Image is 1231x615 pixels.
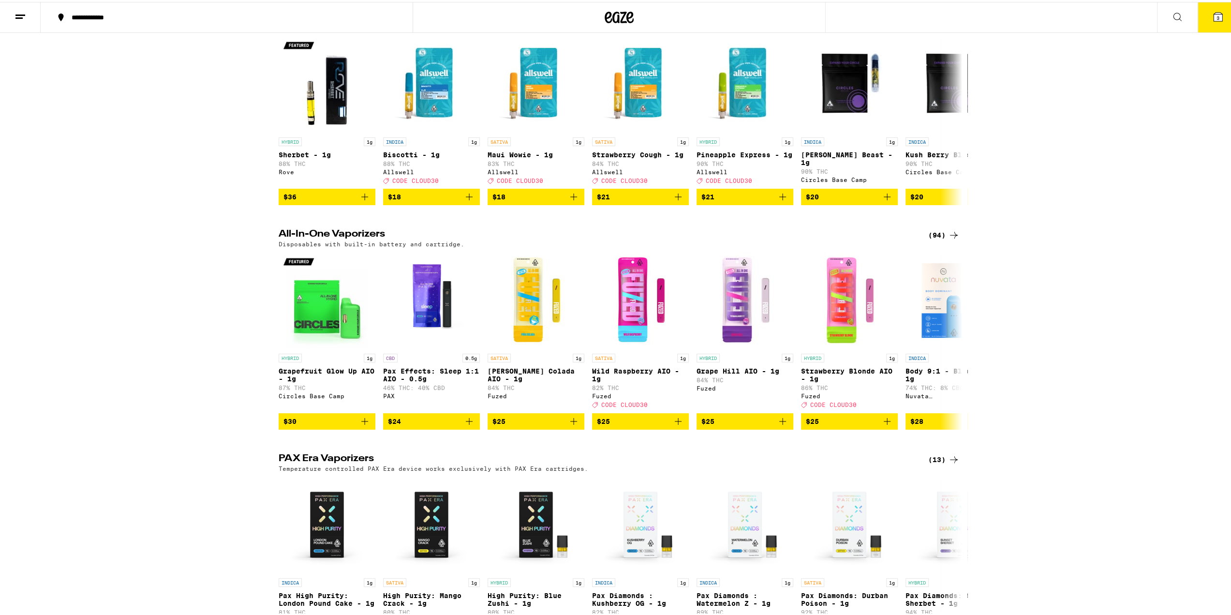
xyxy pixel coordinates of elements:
a: Open page for Berry Beast - 1g from Circles Base Camp [801,34,898,187]
p: High Purity: Mango Crack - 1g [383,590,480,605]
h2: PAX Era Vaporizers [279,452,912,464]
p: 83% THC [488,159,584,165]
p: 1g [886,576,898,585]
p: Pineapple Express - 1g [697,149,793,157]
p: [PERSON_NAME] Colada AIO - 1g [488,365,584,381]
img: PAX - Pax Diamonds: Durban Poison - 1g [801,475,898,571]
button: Add to bag [905,187,1002,203]
img: Circles Base Camp - Kush Berry Bliss - 1g [905,34,1002,131]
p: Maui Wowie - 1g [488,149,584,157]
img: Fuzed - Strawberry Blonde AIO - 1g [801,250,898,347]
p: Pax High Purity: London Pound Cake - 1g [279,590,375,605]
div: Nuvata ([GEOGRAPHIC_DATA]) [905,391,1002,397]
span: $25 [492,416,505,423]
p: Pax Effects: Sleep 1:1 AIO - 0.5g [383,365,480,381]
p: 84% THC [592,159,689,165]
span: CODE CLOUD30 [810,400,857,406]
p: 90% THC [801,166,898,173]
p: INDICA [905,135,929,144]
p: HYBRID [279,135,302,144]
p: 80% THC [383,607,480,614]
p: 0.5g [462,352,480,360]
p: Strawberry Blonde AIO - 1g [801,365,898,381]
img: Fuzed - Pina Colada AIO - 1g [488,250,584,347]
button: Add to bag [905,411,1002,428]
img: Rove - Sherbet - 1g [279,34,375,131]
button: Add to bag [383,187,480,203]
p: Strawberry Cough - 1g [592,149,689,157]
span: $30 [283,416,297,423]
span: $25 [701,416,714,423]
a: (13) [928,452,960,464]
a: Open page for Wild Raspberry AIO - 1g from Fuzed [592,250,689,411]
div: (94) [928,227,960,239]
a: Open page for Strawberry Cough - 1g from Allswell [592,34,689,187]
p: 80% THC [488,607,584,614]
p: 88% THC [383,159,480,165]
p: 1g [573,576,584,585]
span: $36 [283,191,297,199]
img: PAX - Pax Diamonds : Kushberry OG - 1g [592,475,689,571]
p: 84% THC [488,383,584,389]
div: Allswell [383,167,480,173]
div: Allswell [488,167,584,173]
span: $21 [597,191,610,199]
p: Pax Diamonds : Kushberry OG - 1g [592,590,689,605]
p: 86% THC [801,383,898,389]
div: Circles Base Camp [801,175,898,181]
a: Open page for Body 9:1 - Blueberry - 1g from Nuvata (CA) [905,250,1002,411]
p: SATIVA [801,576,824,585]
p: 89% THC [697,607,793,614]
img: Allswell - Strawberry Cough - 1g [592,34,689,131]
span: $20 [910,191,923,199]
button: Add to bag [488,187,584,203]
p: HYBRID [905,576,929,585]
a: Open page for Maui Wowie - 1g from Allswell [488,34,584,187]
a: Open page for Grape Hill AIO - 1g from Fuzed [697,250,793,411]
div: Fuzed [592,391,689,397]
a: Open page for Sherbet - 1g from Rove [279,34,375,187]
p: Kush Berry Bliss - 1g [905,149,1002,157]
p: INDICA [279,576,302,585]
p: 1g [677,576,689,585]
button: Add to bag [488,411,584,428]
p: 81% THC [279,607,375,614]
img: Circles Base Camp - Berry Beast - 1g [801,34,898,131]
p: SATIVA [488,352,511,360]
a: Open page for Strawberry Blonde AIO - 1g from Fuzed [801,250,898,411]
p: 1g [886,135,898,144]
div: Circles Base Camp [905,167,1002,173]
div: Fuzed [697,383,793,390]
span: $18 [388,191,401,199]
p: HYBRID [279,352,302,360]
img: PAX - High Purity: Blue Zushi - 1g [488,475,584,571]
button: Add to bag [383,411,480,428]
div: Circles Base Camp [279,391,375,397]
img: Allswell - Maui Wowie - 1g [488,34,584,131]
div: Allswell [697,167,793,173]
p: 1g [573,352,584,360]
img: Allswell - Biscotti - 1g [383,34,480,131]
a: Open page for Pax Effects: Sleep 1:1 AIO - 0.5g from PAX [383,250,480,411]
p: Pax Diamonds: Durban Poison - 1g [801,590,898,605]
p: 1g [782,352,793,360]
img: PAX - Pax Effects: Sleep 1:1 AIO - 0.5g [383,250,480,347]
img: PAX - Pax Diamonds : Watermelon Z - 1g [697,475,793,571]
span: $25 [806,416,819,423]
h2: All-In-One Vaporizers [279,227,912,239]
p: INDICA [697,576,720,585]
a: Open page for Kush Berry Bliss - 1g from Circles Base Camp [905,34,1002,187]
p: SATIVA [488,135,511,144]
span: CODE CLOUD30 [706,176,752,182]
p: Grape Hill AIO - 1g [697,365,793,373]
img: PAX - High Purity: Mango Crack - 1g [383,475,480,571]
p: CBD [383,352,398,360]
button: Add to bag [592,187,689,203]
p: 1g [677,352,689,360]
button: Add to bag [697,187,793,203]
p: SATIVA [592,352,615,360]
p: 1g [364,576,375,585]
button: Add to bag [801,411,898,428]
p: 1g [364,352,375,360]
span: $21 [701,191,714,199]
